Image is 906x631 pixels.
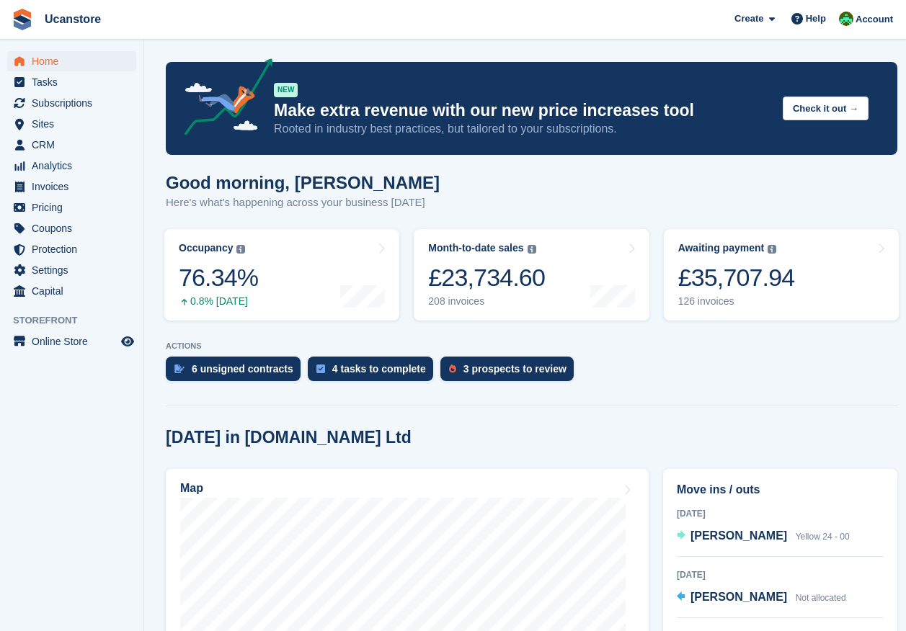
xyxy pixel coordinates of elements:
a: menu [7,281,136,301]
span: Help [806,12,826,26]
img: prospect-51fa495bee0391a8d652442698ab0144808aea92771e9ea1ae160a38d050c398.svg [449,364,456,373]
span: Capital [32,281,118,301]
a: [PERSON_NAME] Yellow 24 - 00 [677,527,850,546]
span: Invoices [32,176,118,197]
a: Preview store [119,333,136,350]
h2: [DATE] in [DOMAIN_NAME] Ltd [166,428,412,447]
a: Month-to-date sales £23,734.60 208 invoices [414,229,649,321]
span: Yellow 24 - 00 [796,532,850,542]
h1: Good morning, [PERSON_NAME] [166,173,440,192]
a: menu [7,239,136,259]
a: menu [7,197,136,218]
span: [PERSON_NAME] [690,591,787,603]
a: menu [7,156,136,176]
span: Tasks [32,72,118,92]
img: stora-icon-8386f47178a22dfd0bd8f6a31ec36ba5ce8667c1dd55bd0f319d3a0aa187defe.svg [12,9,33,30]
h2: Map [180,482,203,495]
a: menu [7,331,136,352]
a: [PERSON_NAME] Not allocated [677,589,846,607]
p: Rooted in industry best practices, but tailored to your subscriptions. [274,121,771,137]
span: Coupons [32,218,118,238]
div: 76.34% [179,263,258,292]
img: contract_signature_icon-13c848040528278c33f63329250d36e43548de30e8caae1d1a13099fd9432cc5.svg [174,364,185,373]
div: £23,734.60 [428,263,545,292]
a: menu [7,93,136,113]
img: icon-info-grey-7440780725fd019a000dd9b08b2336e03edf1995a4989e88bcd33f0948082b44.svg [528,245,536,254]
p: ACTIONS [166,341,897,351]
a: Ucanstore [39,7,107,31]
span: Home [32,51,118,71]
div: Month-to-date sales [428,242,523,254]
div: £35,707.94 [678,263,795,292]
span: Subscriptions [32,93,118,113]
a: 4 tasks to complete [308,357,440,388]
img: icon-info-grey-7440780725fd019a000dd9b08b2336e03edf1995a4989e88bcd33f0948082b44.svg [236,245,245,254]
span: Create [734,12,763,26]
div: Awaiting payment [678,242,765,254]
button: Check it out → [783,97,869,120]
div: 208 invoices [428,295,545,308]
a: 3 prospects to review [440,357,581,388]
a: menu [7,135,136,155]
span: Protection [32,239,118,259]
div: Occupancy [179,242,233,254]
div: [DATE] [677,507,884,520]
span: Pricing [32,197,118,218]
div: 4 tasks to complete [332,363,426,375]
div: 126 invoices [678,295,795,308]
p: Here's what's happening across your business [DATE] [166,194,440,211]
a: menu [7,176,136,197]
a: menu [7,218,136,238]
a: 6 unsigned contracts [166,357,308,388]
div: 0.8% [DATE] [179,295,258,308]
span: Sites [32,114,118,134]
span: Analytics [32,156,118,176]
div: [DATE] [677,568,884,581]
a: menu [7,114,136,134]
a: menu [7,51,136,71]
a: menu [7,260,136,280]
span: [PERSON_NAME] [690,529,787,542]
span: Storefront [13,313,143,328]
div: 6 unsigned contracts [192,363,293,375]
h2: Move ins / outs [677,481,884,498]
div: NEW [274,83,298,97]
span: Account [856,12,893,27]
a: Awaiting payment £35,707.94 126 invoices [664,229,899,321]
span: Online Store [32,331,118,352]
img: Leanne Tythcott [839,12,853,26]
img: task-75834270c22a3079a89374b754ae025e5fb1db73e45f91037f5363f120a921f8.svg [316,364,325,373]
span: Not allocated [796,593,846,603]
a: Occupancy 76.34% 0.8% [DATE] [164,229,399,321]
span: CRM [32,135,118,155]
span: Settings [32,260,118,280]
img: icon-info-grey-7440780725fd019a000dd9b08b2336e03edf1995a4989e88bcd33f0948082b44.svg [768,245,776,254]
img: price-adjustments-announcement-icon-8257ccfd72463d97f412b2fc003d46551f7dbcb40ab6d574587a9cd5c0d94... [172,58,273,140]
div: 3 prospects to review [463,363,567,375]
p: Make extra revenue with our new price increases tool [274,100,771,121]
a: menu [7,72,136,92]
